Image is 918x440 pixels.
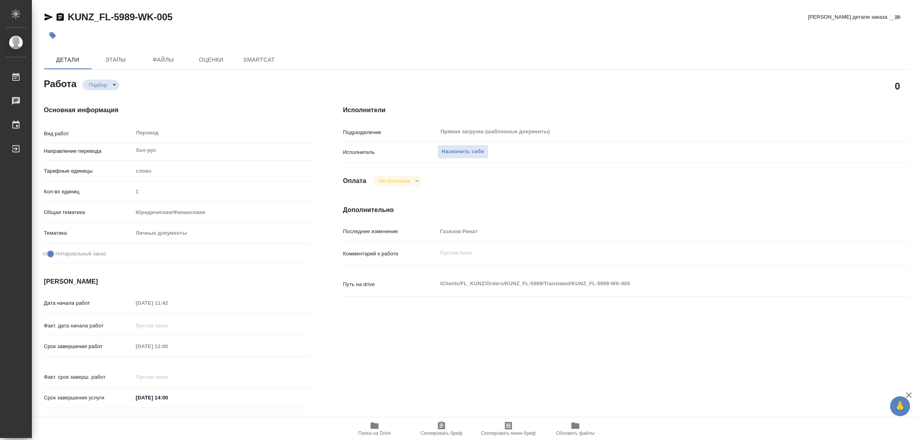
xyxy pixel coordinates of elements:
[133,206,311,219] div: Юридическая/Финансовая
[408,418,475,440] button: Скопировать бриф
[343,128,437,136] p: Подразделение
[420,430,462,436] span: Скопировать бриф
[44,167,133,175] p: Тарифные единицы
[133,371,203,383] input: Пустое поле
[49,55,87,65] span: Детали
[341,418,408,440] button: Папка на Drive
[55,12,65,22] button: Скопировать ссылку
[373,175,422,186] div: Подбор
[44,188,133,196] p: Кол-во единиц
[475,418,542,440] button: Скопировать мини-бриф
[343,228,437,236] p: Последнее изменение
[44,322,133,330] p: Факт. дата начала работ
[808,13,887,21] span: [PERSON_NAME] детали заказа
[86,82,110,88] button: Подбор
[343,148,437,156] p: Исполнитель
[437,277,862,290] textarea: /Clients/FL_KUNZ/Orders/KUNZ_FL-5989/Translated/KUNZ_FL-5989-WK-005
[55,250,106,258] span: Нотариальный заказ
[82,80,119,90] div: Подбор
[377,177,412,184] button: Не оплачена
[343,105,909,115] h4: Исполнители
[890,396,910,416] button: 🙏
[343,250,437,258] p: Комментарий к работе
[133,164,311,178] div: слово
[44,147,133,155] p: Направление перевода
[44,12,53,22] button: Скопировать ссылку для ЯМессенджера
[44,76,76,90] h2: Работа
[44,394,133,402] p: Срок завершения услуги
[133,186,311,197] input: Пустое поле
[44,299,133,307] p: Дата начала работ
[68,12,173,22] a: KUNZ_FL-5989-WK-005
[44,229,133,237] p: Тематика
[343,176,367,186] h4: Оплата
[44,277,311,286] h4: [PERSON_NAME]
[133,297,203,309] input: Пустое поле
[44,105,311,115] h4: Основная информация
[133,392,203,403] input: ✎ Введи что-нибудь
[192,55,230,65] span: Оценки
[240,55,278,65] span: SmartCat
[556,430,595,436] span: Обновить файлы
[437,226,862,237] input: Пустое поле
[133,341,203,352] input: Пустое поле
[481,430,535,436] span: Скопировать мини-бриф
[895,79,900,93] h2: 0
[44,373,133,381] p: Факт. срок заверш. работ
[343,280,437,288] p: Путь на drive
[542,418,609,440] button: Обновить файлы
[44,208,133,216] p: Общая тематика
[144,55,182,65] span: Файлы
[442,147,484,156] span: Назначить себя
[133,226,311,240] div: Личные документы
[437,145,488,159] button: Назначить себя
[96,55,135,65] span: Этапы
[44,27,61,44] button: Добавить тэг
[44,343,133,350] p: Срок завершения работ
[893,398,907,415] span: 🙏
[133,320,203,331] input: Пустое поле
[44,130,133,138] p: Вид работ
[343,205,909,215] h4: Дополнительно
[358,430,391,436] span: Папка на Drive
